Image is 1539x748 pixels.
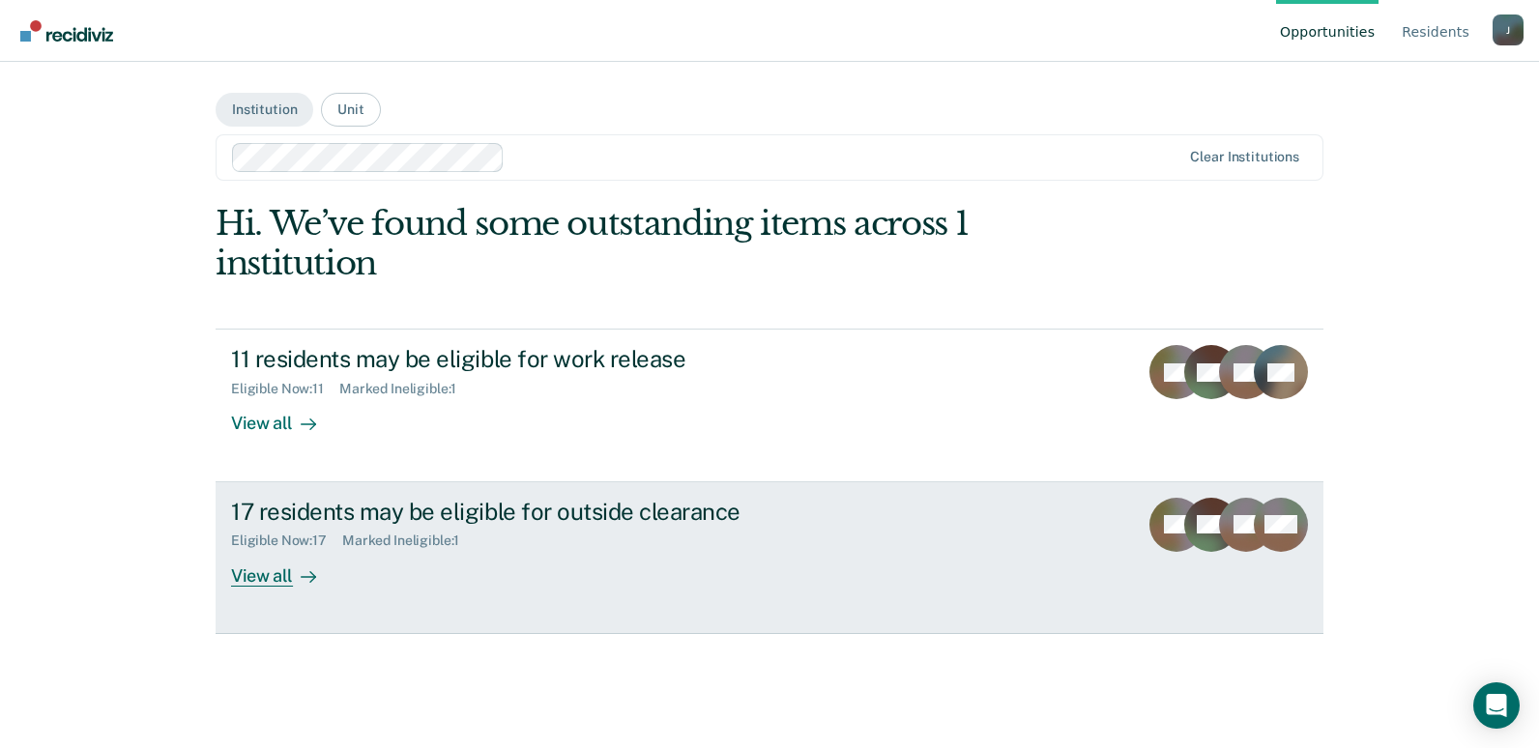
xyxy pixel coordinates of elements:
[231,397,339,435] div: View all
[231,498,910,526] div: 17 residents may be eligible for outside clearance
[231,549,339,587] div: View all
[231,345,910,373] div: 11 residents may be eligible for work release
[216,93,313,127] button: Institution
[321,93,380,127] button: Unit
[231,532,342,549] div: Eligible Now : 17
[216,204,1102,283] div: Hi. We’ve found some outstanding items across 1 institution
[216,329,1323,481] a: 11 residents may be eligible for work releaseEligible Now:11Marked Ineligible:1View all
[342,532,475,549] div: Marked Ineligible : 1
[1190,149,1299,165] div: Clear institutions
[20,20,113,42] img: Recidiviz
[339,381,472,397] div: Marked Ineligible : 1
[1473,682,1520,729] div: Open Intercom Messenger
[1493,14,1524,45] button: Profile dropdown button
[1493,14,1524,45] div: J
[216,482,1323,634] a: 17 residents may be eligible for outside clearanceEligible Now:17Marked Ineligible:1View all
[231,381,339,397] div: Eligible Now : 11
